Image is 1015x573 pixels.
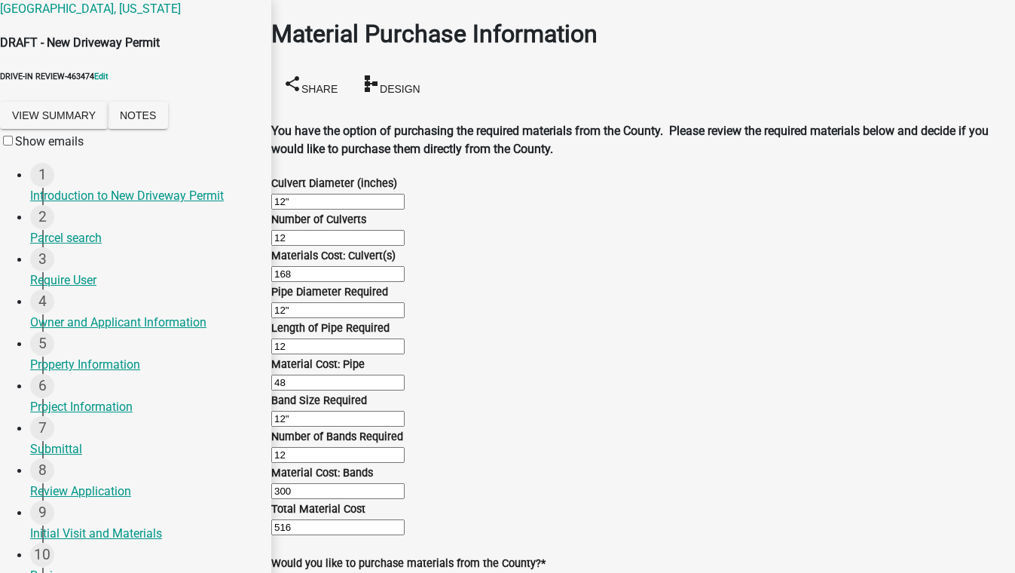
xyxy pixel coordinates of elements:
[30,440,259,458] div: Submittal
[108,102,168,129] button: Notes
[30,290,54,314] div: 4
[271,177,397,190] label: Culvert Diameter (inches)
[283,74,301,92] i: share
[362,74,380,92] i: schema
[271,213,366,226] label: Number of Culverts
[271,503,365,516] label: Total Material Cost
[271,322,390,335] label: Length of Pipe Required
[30,271,259,290] div: Require User
[30,374,54,398] div: 6
[30,205,54,229] div: 2
[380,82,420,94] span: Design
[350,69,433,103] button: schemaDesign
[30,247,54,271] div: 3
[271,286,388,299] label: Pipe Diameter Required
[30,187,259,205] div: Introduction to New Driveway Permit
[271,394,367,407] label: Band Size Required
[30,501,54,525] div: 9
[30,356,259,374] div: Property Information
[30,332,54,356] div: 5
[30,483,259,501] div: Review Application
[271,557,546,570] label: Would you like to purchase materials from the County?
[271,16,1015,52] h1: Material Purchase Information
[271,69,350,103] button: shareShare
[271,250,396,262] label: Materials Cost: Culvert(s)
[30,229,259,247] div: Parcel search
[301,82,338,94] span: Share
[108,109,168,124] wm-modal-confirm: Notes
[30,543,54,567] div: 10
[30,525,259,543] div: Initial Visit and Materials
[30,458,54,483] div: 8
[94,72,109,81] a: Edit
[271,431,403,443] label: Number of Bands Required
[94,72,109,81] wm-modal-confirm: Edit Application Number
[271,358,365,371] label: Material Cost: Pipe
[271,124,989,156] strong: You have the option of purchasing the required materials from the County. Please review the requi...
[30,163,54,187] div: 1
[271,467,373,480] label: Material Cost: Bands
[30,398,259,416] div: Project Information
[30,416,54,440] div: 7
[30,314,259,332] div: Owner and Applicant Information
